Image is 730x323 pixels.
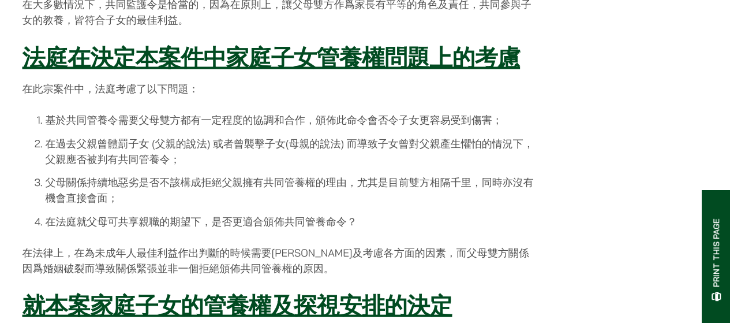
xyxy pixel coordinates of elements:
u: 就本案家庭子女的管養權及探視安排的決定 [23,290,452,320]
li: 基於共同管養令需要父母雙方都有一定程度的協調和合作，頒佈此命令會否令子女更容易受到傷害； [46,112,537,127]
li: 在法庭就父母可共享親職的期望下，是否更適合頒佈共同管養命令？ [46,213,537,229]
u: 法庭在決定本案件中家庭子女管養權問題上的考慮 [23,42,520,72]
p: 在法律上，在為未成年人最佳利益作出判斷的時候需要[PERSON_NAME]及考慮各方面的因素，而父母雙方關係因爲婚姻破裂而導致關係緊張並非一個拒絕頒佈共同管養權的原因。 [23,244,537,276]
p: 在此宗案件中，法庭考慮了以下問題： [23,80,537,96]
li: 父母關係持續地惡劣是否不該構成拒絕父親擁有共同管養權的理由，尤其是目前雙方相隔千里，同時亦沒有機會直接會面； [46,174,537,205]
li: 在過去父親曾體罰子女 (父親的說法) 或者曾襲擊子女(母親的說法) 而導致子女曾對父親產生懼怕的情況下，父親應否被判有共同管養令； [46,135,537,166]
